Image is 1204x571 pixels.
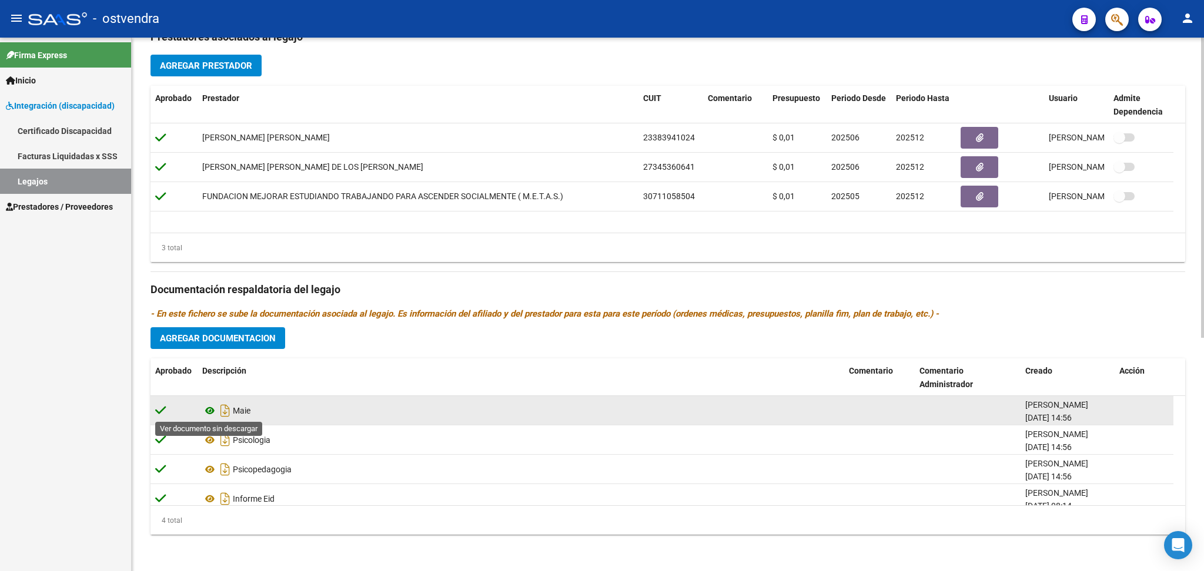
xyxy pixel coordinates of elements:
span: 23383941024 [643,133,695,142]
datatable-header-cell: Presupuesto [768,86,827,125]
button: Agregar Documentacion [150,327,285,349]
span: CUIT [643,93,661,103]
span: [PERSON_NAME] [DATE] [1049,133,1141,142]
datatable-header-cell: Descripción [198,358,844,397]
span: Integración (discapacidad) [6,99,115,112]
span: Creado [1025,366,1052,375]
span: 202506 [831,133,859,142]
span: [DATE] 14:56 [1025,442,1072,452]
span: $ 0,01 [772,133,795,142]
div: Psicopedagogia [202,460,840,479]
span: Firma Express [6,49,67,62]
span: 30711058504 [643,192,695,201]
span: Periodo Desde [831,93,886,103]
datatable-header-cell: CUIT [638,86,703,125]
datatable-header-cell: Comentario [844,358,915,397]
span: [PERSON_NAME] [1025,488,1088,498]
i: Descargar documento [218,489,233,508]
div: Maie [202,401,840,420]
span: 202505 [831,192,859,201]
span: Usuario [1049,93,1078,103]
datatable-header-cell: Aprobado [150,86,198,125]
span: [DATE] 14:56 [1025,413,1072,422]
span: Comentario [849,366,893,375]
datatable-header-cell: Creado [1021,358,1115,397]
span: [DATE] 14:56 [1025,472,1072,481]
div: Open Intercom Messenger [1164,531,1192,559]
datatable-header-cell: Periodo Desde [827,86,891,125]
span: Presupuesto [772,93,820,103]
span: [PERSON_NAME] [1025,400,1088,409]
mat-icon: person [1180,11,1195,25]
div: 4 total [150,514,182,527]
span: 202506 [831,162,859,172]
span: Periodo Hasta [896,93,949,103]
div: 3 total [150,241,182,254]
div: [PERSON_NAME] [PERSON_NAME] DE LOS [PERSON_NAME] [202,160,423,174]
span: [DATE] 08:14 [1025,501,1072,510]
span: Aprobado [155,93,192,103]
datatable-header-cell: Comentario Administrador [915,358,1021,397]
span: Prestadores / Proveedores [6,200,113,213]
span: [PERSON_NAME] [1025,459,1088,468]
span: Agregar Prestador [160,61,252,71]
div: FUNDACION MEJORAR ESTUDIANDO TRABAJANDO PARA ASCENDER SOCIALMENTE ( M.E.T.A.S.) [202,190,563,203]
span: 202512 [896,192,924,201]
i: Descargar documento [218,460,233,479]
div: Informe Eid [202,489,840,508]
span: 202512 [896,162,924,172]
span: 202512 [896,133,924,142]
span: [PERSON_NAME] [DATE] [1049,192,1141,201]
datatable-header-cell: Aprobado [150,358,198,397]
datatable-header-cell: Acción [1115,358,1173,397]
span: Prestador [202,93,239,103]
datatable-header-cell: Comentario [703,86,768,125]
datatable-header-cell: Periodo Hasta [891,86,956,125]
span: Agregar Documentacion [160,333,276,344]
span: 27345360641 [643,162,695,172]
span: Admite Dependencia [1113,93,1163,116]
datatable-header-cell: Usuario [1044,86,1109,125]
span: $ 0,01 [772,162,795,172]
span: - ostvendra [93,6,159,32]
h3: Documentación respaldatoria del legajo [150,281,1185,298]
span: $ 0,01 [772,192,795,201]
datatable-header-cell: Admite Dependencia [1109,86,1173,125]
span: [PERSON_NAME] [1025,429,1088,439]
span: Comentario Administrador [919,366,973,389]
span: Acción [1119,366,1145,375]
i: Descargar documento [218,401,233,420]
span: Descripción [202,366,246,375]
i: - En este fichero se sube la documentación asociada al legajo. Es información del afiliado y del ... [150,308,939,319]
span: Aprobado [155,366,192,375]
div: [PERSON_NAME] [PERSON_NAME] [202,131,330,145]
span: Comentario [708,93,752,103]
span: [PERSON_NAME] [DATE] [1049,162,1141,172]
div: Psicologia [202,431,840,449]
mat-icon: menu [9,11,24,25]
span: Inicio [6,74,36,87]
button: Agregar Prestador [150,55,262,76]
i: Descargar documento [218,431,233,449]
datatable-header-cell: Prestador [198,86,638,125]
